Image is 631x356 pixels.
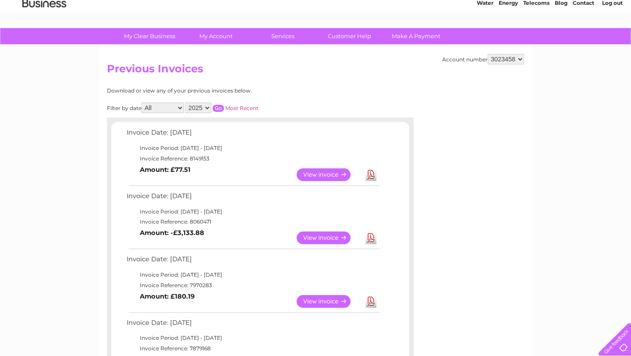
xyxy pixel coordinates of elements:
td: Invoice Date: [DATE] [124,253,381,270]
a: View [297,168,361,181]
td: Invoice Period: [DATE] - [DATE] [124,333,381,343]
a: Make A Payment [380,28,452,44]
a: Energy [499,37,518,44]
a: My Account [180,28,252,44]
a: Telecoms [523,37,549,44]
td: Invoice Date: [DATE] [124,127,381,143]
td: Invoice Date: [DATE] [124,317,381,333]
a: My Clear Business [113,28,186,44]
a: Customer Help [313,28,386,44]
td: Invoice Period: [DATE] - [DATE] [124,143,381,153]
a: Download [365,168,376,181]
a: Water [477,37,493,44]
a: View [297,231,361,244]
div: Clear Business is a trading name of Verastar Limited (registered in [GEOGRAPHIC_DATA] No. 3667643... [109,5,523,43]
a: View [297,295,361,308]
b: Amount: £77.51 [140,166,191,174]
td: Invoice Reference: 8060471 [124,217,381,227]
a: 0333 014 3131 [466,4,526,15]
div: Account number [442,54,524,64]
div: Download or view any of your previous invoices below. [107,88,337,94]
div: Filter by date [107,103,337,113]
td: Invoice Reference: 8149153 [124,153,381,164]
a: Contact [573,37,594,44]
td: Invoice Period: [DATE] - [DATE] [124,270,381,280]
a: Download [365,295,376,308]
td: Invoice Period: [DATE] - [DATE] [124,206,381,217]
a: Log out [602,37,623,44]
td: Invoice Date: [DATE] [124,190,381,206]
a: Services [247,28,319,44]
b: Amount: -£3,133.88 [140,229,204,237]
a: Download [365,231,376,244]
a: Most Recent [225,105,259,111]
b: Amount: £180.19 [140,292,195,300]
img: logo.png [22,23,67,50]
td: Invoice Reference: 7970283 [124,280,381,291]
h2: Previous Invoices [107,63,524,79]
a: Blog [555,37,567,44]
td: Invoice Reference: 7879168 [124,343,381,354]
